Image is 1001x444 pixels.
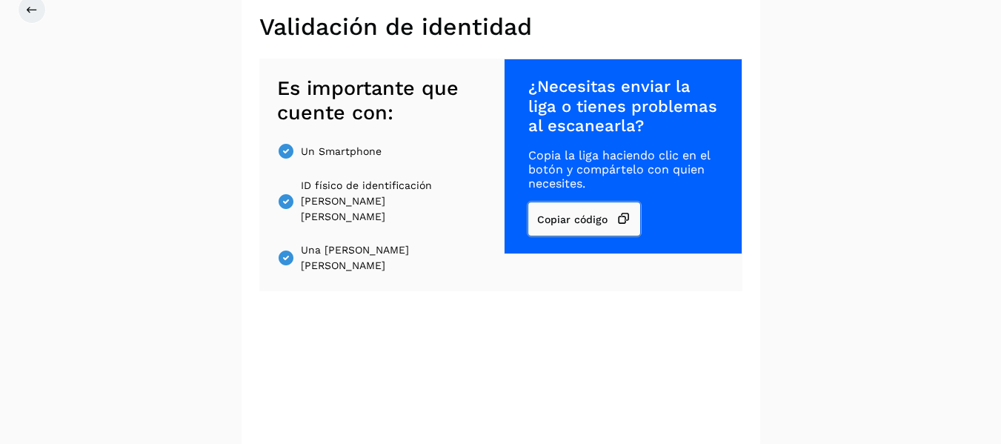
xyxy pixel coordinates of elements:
span: Es importante que cuente con: [277,76,462,125]
span: Copiar código [537,214,608,225]
span: Una [PERSON_NAME] [PERSON_NAME] [301,242,462,274]
button: Copiar código [528,202,640,236]
span: ID físico de identificación [PERSON_NAME] [PERSON_NAME] [301,178,462,225]
span: Un Smartphone [301,144,382,159]
h2: Validación de identidad [259,13,742,41]
span: ¿Necesitas enviar la liga o tienes problemas al escanearla? [528,77,718,136]
span: Copia la liga haciendo clic en el botón y compártelo con quien necesites. [528,148,718,191]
